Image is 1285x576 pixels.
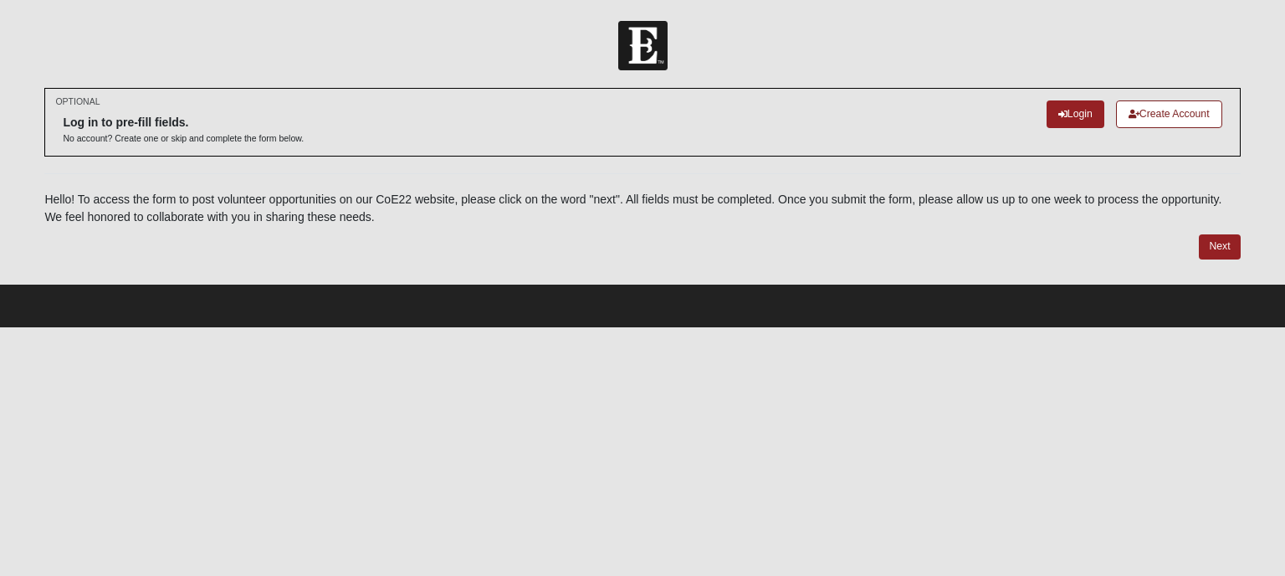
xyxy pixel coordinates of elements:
[63,116,304,130] h6: Log in to pre-fill fields.
[1199,234,1240,259] a: Next
[618,21,668,70] img: Church of Eleven22 Logo
[55,95,100,108] small: OPTIONAL
[1116,100,1222,128] a: Create Account
[1047,100,1104,128] a: Login
[63,132,304,145] p: No account? Create one or skip and complete the form below.
[44,191,1240,226] p: Hello! To access the form to post volunteer opportunities on our CoE22 website, please click on t...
